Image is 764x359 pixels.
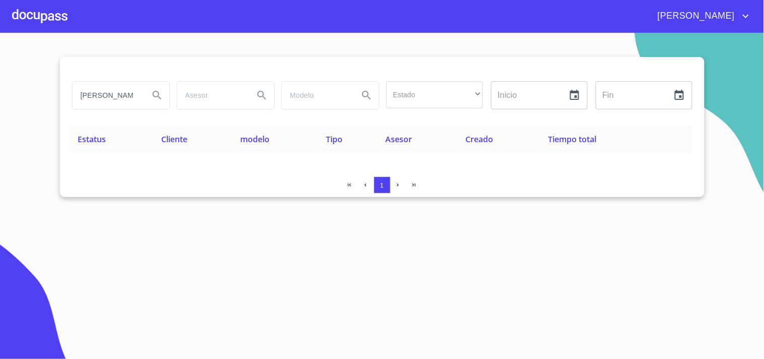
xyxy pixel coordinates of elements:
span: Estatus [78,134,106,145]
span: Asesor [385,134,412,145]
span: Cliente [161,134,187,145]
span: Tiempo total [548,134,596,145]
button: Search [250,83,274,107]
span: Tipo [326,134,342,145]
span: 1 [380,182,384,189]
input: search [73,82,141,109]
div: ​ [386,81,483,108]
input: search [177,82,246,109]
span: Creado [466,134,494,145]
button: Search [355,83,379,107]
button: Search [145,83,169,107]
span: modelo [241,134,270,145]
button: account of current user [650,8,752,24]
span: [PERSON_NAME] [650,8,740,24]
button: 1 [374,177,390,193]
input: search [282,82,351,109]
